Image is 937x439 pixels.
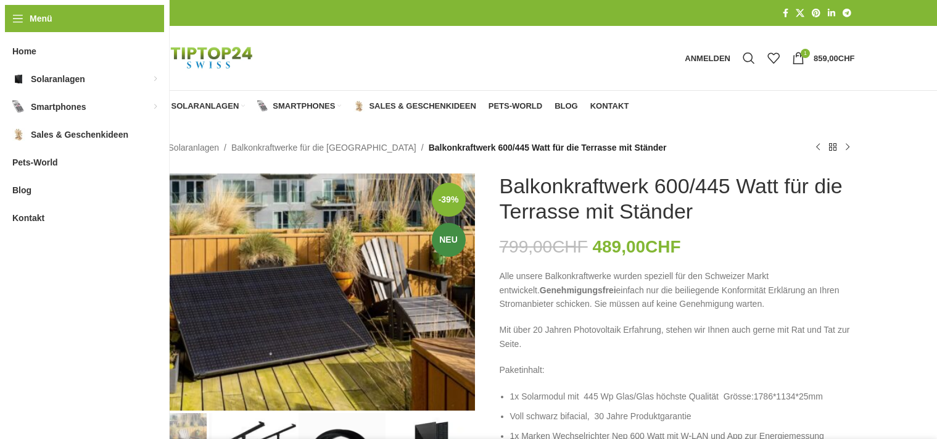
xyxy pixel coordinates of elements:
[500,269,855,311] p: Alle unsere Balkonkraftwerke wurden speziell für den Schweizer Markt entwickelt. einfach nur die ...
[432,223,466,257] span: Neu
[369,101,476,111] span: Sales & Geschenkideen
[12,151,58,174] span: Pets-World
[590,94,629,119] a: Kontakt
[761,46,786,70] div: Meine Wunschliste
[540,285,616,295] strong: Genehmigungsfrei
[489,94,542,119] a: Pets-World
[552,237,588,256] span: CHF
[353,94,476,119] a: Sales & Geschenkideen
[429,141,667,154] span: Balkonkraftwerk 600/445 Watt für die Terrasse mit Ständer
[838,54,855,63] span: CHF
[489,101,542,111] span: Pets-World
[31,123,128,146] span: Sales & Geschenkideen
[792,5,808,22] a: X Social Link
[801,49,810,58] span: 1
[779,5,792,22] a: Facebook Social Link
[590,101,629,111] span: Kontakt
[592,237,680,256] bdi: 489,00
[12,73,25,85] img: Solaranlagen
[120,141,667,154] nav: Breadcrumb
[114,94,635,119] div: Hauptnavigation
[555,101,578,111] span: Blog
[840,140,855,155] a: Nächstes Produkt
[120,52,274,62] a: Logo der Website
[171,101,239,111] span: Solaranlagen
[31,96,86,118] span: Smartphones
[432,183,466,217] span: -39%
[645,237,681,256] span: CHF
[257,101,268,112] img: Smartphones
[737,46,761,70] a: Suche
[786,46,861,70] a: 1 859,00CHF
[12,128,25,141] img: Sales & Geschenkideen
[510,390,855,403] li: 1x Solarmodul mit 445 Wp Glas/Glas höchste Qualität Grösse:1786*1134*25mm
[808,5,824,22] a: Pinterest Social Link
[120,174,475,411] img: Steckerkraftwerk für die Terrasse
[500,323,855,351] p: Mit über 20 Jahren Photovoltaik Erfahrung, stehen wir Ihnen auch gerne mit Rat und Tat zur Seite.
[12,40,36,62] span: Home
[273,101,335,111] span: Smartphones
[500,363,855,377] p: Paketinhalt:
[168,141,220,154] a: Solaranlagen
[811,140,825,155] a: Vorheriges Produkt
[31,68,85,90] span: Solaranlagen
[839,5,855,22] a: Telegram Social Link
[156,94,246,119] a: Solaranlagen
[353,101,365,112] img: Sales & Geschenkideen
[257,94,341,119] a: Smartphones
[500,174,855,224] h1: Balkonkraftwerk 600/445 Watt für die Terrasse mit Ständer
[231,141,416,154] a: Balkonkraftwerke für die [GEOGRAPHIC_DATA]
[824,5,839,22] a: LinkedIn Social Link
[12,179,31,201] span: Blog
[679,46,737,70] a: Anmelden
[814,54,854,63] bdi: 859,00
[30,12,52,25] span: Menü
[12,101,25,113] img: Smartphones
[685,54,730,62] span: Anmelden
[12,207,44,229] span: Kontakt
[510,409,855,423] li: Voll schwarz bifacial, 30 Jahre Produktgarantie
[500,237,588,256] bdi: 799,00
[555,94,578,119] a: Blog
